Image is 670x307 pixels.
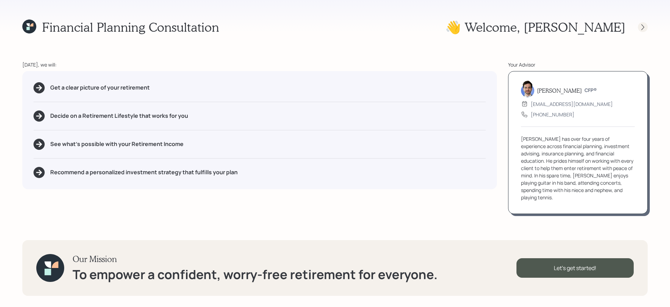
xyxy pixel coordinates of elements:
h5: See what's possible with your Retirement Income [50,141,184,147]
h6: CFP® [585,87,597,93]
h3: Our Mission [73,254,438,264]
div: [EMAIL_ADDRESS][DOMAIN_NAME] [531,100,613,108]
h5: Recommend a personalized investment strategy that fulfills your plan [50,169,238,176]
h1: Financial Planning Consultation [42,20,219,34]
div: Your Advisor [508,61,648,68]
div: [PHONE_NUMBER] [531,111,574,118]
div: [DATE], we will: [22,61,497,68]
img: jonah-coleman-headshot.png [521,80,534,97]
h1: 👋 Welcome , [PERSON_NAME] [445,20,625,34]
h5: Decide on a Retirement Lifestyle that works for you [50,113,188,119]
h1: To empower a confident, worry-free retirement for everyone. [73,267,438,282]
div: [PERSON_NAME] has over four years of experience across financial planning, investment advising, i... [521,135,635,201]
div: Let's get started! [516,258,634,278]
h5: [PERSON_NAME] [537,87,582,94]
h5: Get a clear picture of your retirement [50,84,150,91]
